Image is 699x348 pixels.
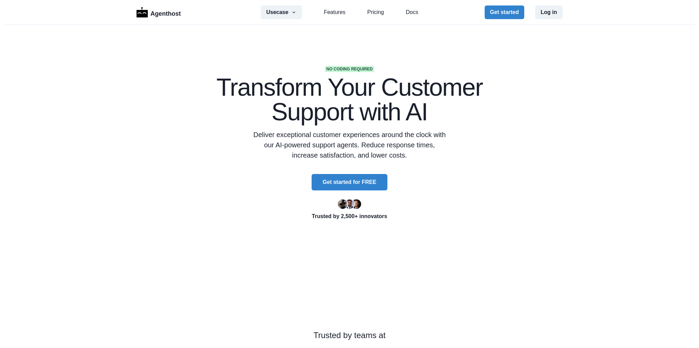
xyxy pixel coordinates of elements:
p: Trusted by teams at [22,329,677,342]
button: Get started [485,5,524,19]
p: Deliver exceptional customer experiences around the clock with our AI-powered support agents. Red... [251,130,448,160]
img: Segun Adebayo [345,199,354,209]
button: Log in [535,5,562,19]
a: Pricing [367,8,384,16]
p: Trusted by 2,500+ innovators [186,212,513,220]
img: Ryan Florence [338,199,347,209]
img: Logo [137,7,148,17]
a: Features [324,8,345,16]
a: LogoAgenthost [137,6,181,18]
p: Agenthost [151,6,181,18]
button: Usecase [261,5,302,19]
span: No coding required [325,66,374,72]
h1: Transform Your Customer Support with AI [186,75,513,124]
img: Kent Dodds [352,199,361,209]
button: Get started for FREE [312,174,387,190]
a: Docs [406,8,418,16]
